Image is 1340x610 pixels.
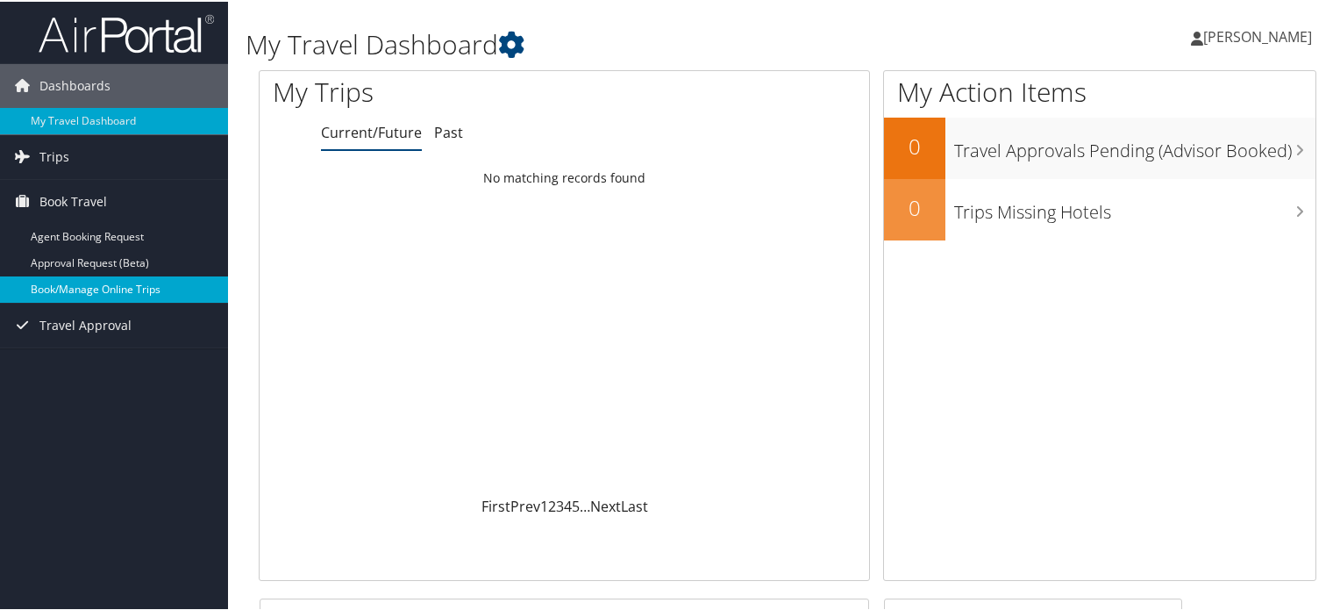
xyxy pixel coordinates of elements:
[321,121,422,140] a: Current/Future
[884,191,945,221] h2: 0
[580,495,590,514] span: …
[954,128,1315,161] h3: Travel Approvals Pending (Advisor Booked)
[39,62,110,106] span: Dashboards
[39,11,214,53] img: airportal-logo.png
[884,177,1315,239] a: 0Trips Missing Hotels
[564,495,572,514] a: 4
[260,161,869,192] td: No matching records found
[39,178,107,222] span: Book Travel
[572,495,580,514] a: 5
[481,495,510,514] a: First
[1203,25,1312,45] span: [PERSON_NAME]
[246,25,968,61] h1: My Travel Dashboard
[39,302,132,346] span: Travel Approval
[548,495,556,514] a: 2
[510,495,540,514] a: Prev
[621,495,648,514] a: Last
[884,116,1315,177] a: 0Travel Approvals Pending (Advisor Booked)
[884,72,1315,109] h1: My Action Items
[39,133,69,177] span: Trips
[540,495,548,514] a: 1
[556,495,564,514] a: 3
[434,121,463,140] a: Past
[884,130,945,160] h2: 0
[1191,9,1329,61] a: [PERSON_NAME]
[590,495,621,514] a: Next
[273,72,602,109] h1: My Trips
[954,190,1315,223] h3: Trips Missing Hotels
